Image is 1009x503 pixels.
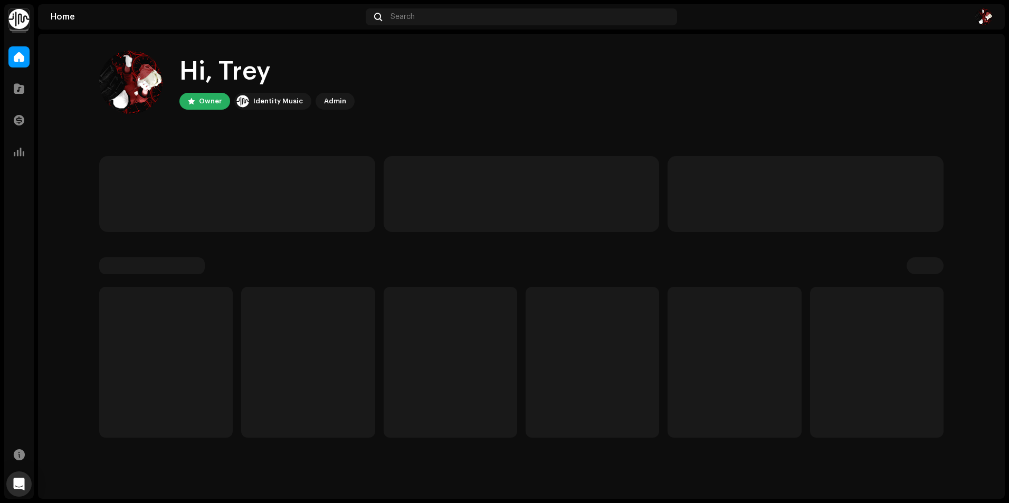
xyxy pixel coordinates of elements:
img: 0f74c21f-6d1c-4dbc-9196-dbddad53419e [8,8,30,30]
div: Hi, Trey [179,55,355,89]
div: Owner [199,95,222,108]
img: 0f74c21f-6d1c-4dbc-9196-dbddad53419e [236,95,249,108]
div: Identity Music [253,95,303,108]
img: 6cbaa6bc-9fd2-4288-9aab-de15060c484c [99,51,163,114]
div: Home [51,13,361,21]
span: Search [391,13,415,21]
img: 6cbaa6bc-9fd2-4288-9aab-de15060c484c [975,8,992,25]
div: Open Intercom Messenger [6,471,32,497]
div: Admin [324,95,346,108]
